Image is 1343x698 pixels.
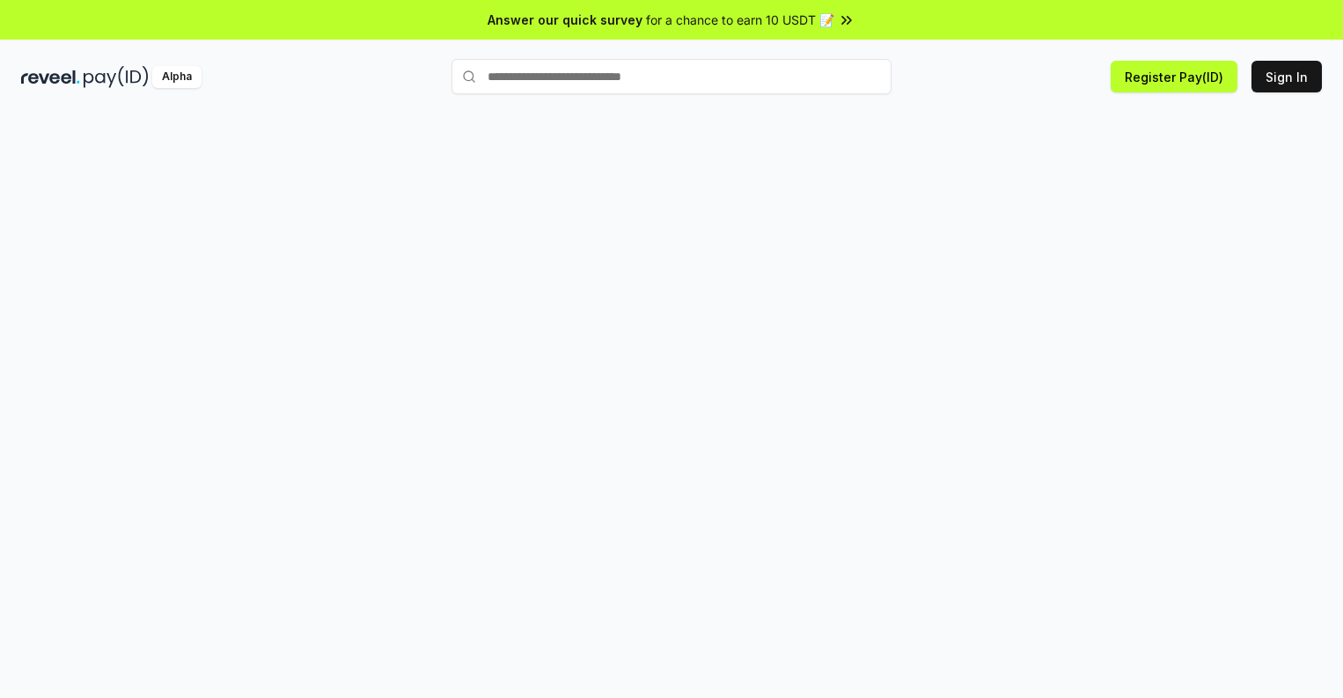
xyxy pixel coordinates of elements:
[21,66,80,88] img: reveel_dark
[152,66,202,88] div: Alpha
[488,11,642,29] span: Answer our quick survey
[1251,61,1322,92] button: Sign In
[646,11,834,29] span: for a chance to earn 10 USDT 📝
[84,66,149,88] img: pay_id
[1111,61,1237,92] button: Register Pay(ID)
